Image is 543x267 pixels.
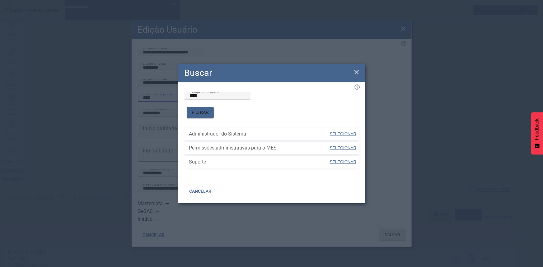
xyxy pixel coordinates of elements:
[330,131,357,136] span: SELECIONAR
[329,156,357,168] button: SELECIONAR
[189,158,329,166] span: Suporte
[531,112,543,154] button: Feedback - Mostrar pesquisa
[329,142,357,154] button: SELECIONAR
[189,130,329,138] span: Administrador do Sistema
[190,188,212,195] span: CANCELAR
[189,144,329,152] span: Permissões administrativas para o MES
[329,128,357,140] button: SELECIONAR
[185,186,217,197] button: CANCELAR
[192,109,209,116] span: FILTRAR
[187,107,214,118] button: FILTRAR
[330,159,357,164] span: SELECIONAR
[185,66,213,80] h2: Buscar
[330,145,357,150] span: SELECIONAR
[190,89,219,94] mat-label: Pesquise o perfil
[534,118,540,140] span: Feedback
